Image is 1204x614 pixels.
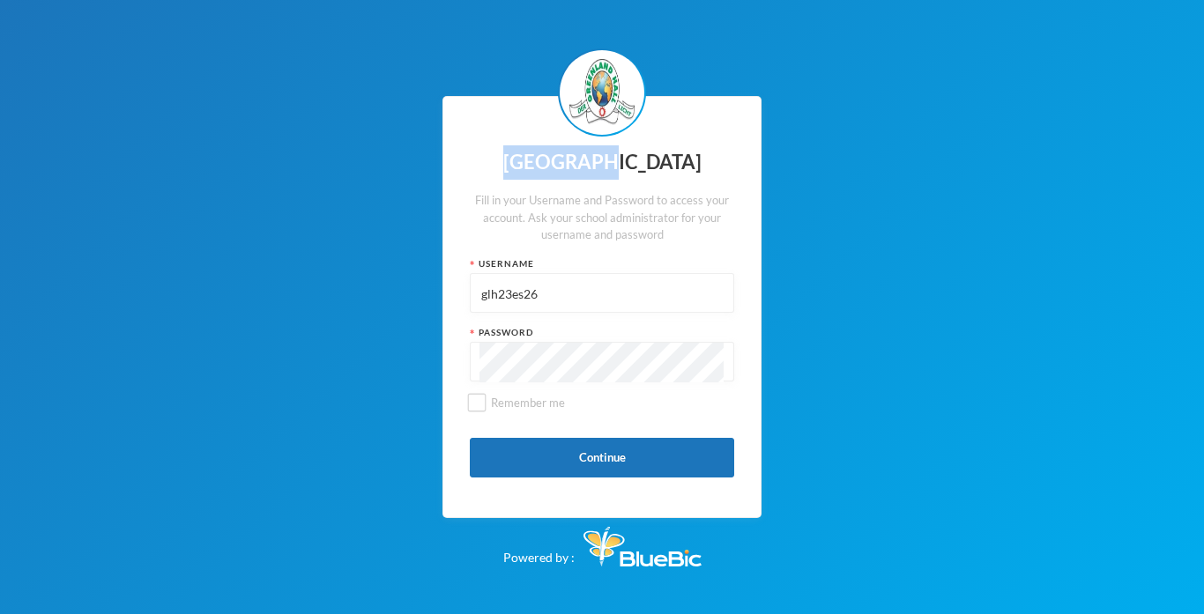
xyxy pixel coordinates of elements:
[470,326,734,339] div: Password
[484,396,572,410] span: Remember me
[503,518,702,566] div: Powered by :
[470,192,734,244] div: Fill in your Username and Password to access your account. Ask your school administrator for your...
[470,145,734,180] div: [GEOGRAPHIC_DATA]
[470,438,734,477] button: Continue
[470,257,734,270] div: Username
[583,527,702,566] img: Bluebic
